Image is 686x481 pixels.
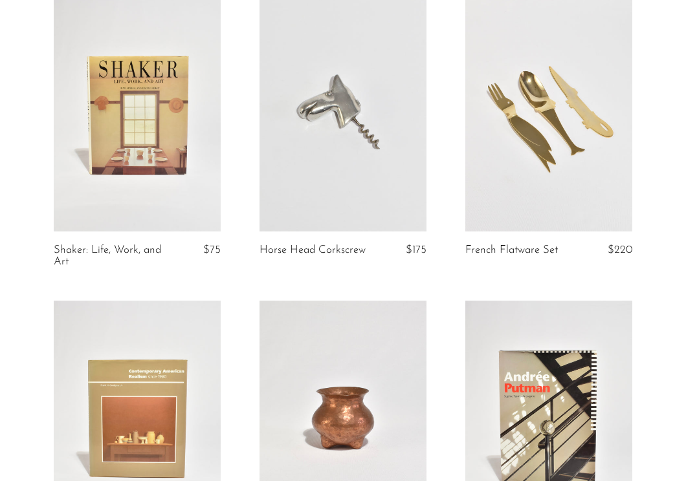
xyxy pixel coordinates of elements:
[465,244,558,256] a: French Flatware Set
[260,244,366,256] a: Horse Head Corkscrew
[406,244,426,255] span: $175
[54,244,163,268] a: Shaker: Life, Work, and Art
[608,244,632,255] span: $220
[203,244,221,255] span: $75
